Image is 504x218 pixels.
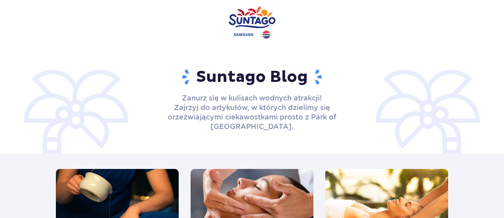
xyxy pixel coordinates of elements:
p: Zanurz się w kulisach wodnych atrakcji! [151,93,353,103]
h1: Suntago Blog [196,67,308,87]
p: Zajrzyj do artykułów, w których dzielimy się orzeźwiającymi ciekawostkami prosto z Park of [GEOGR... [151,103,353,131]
